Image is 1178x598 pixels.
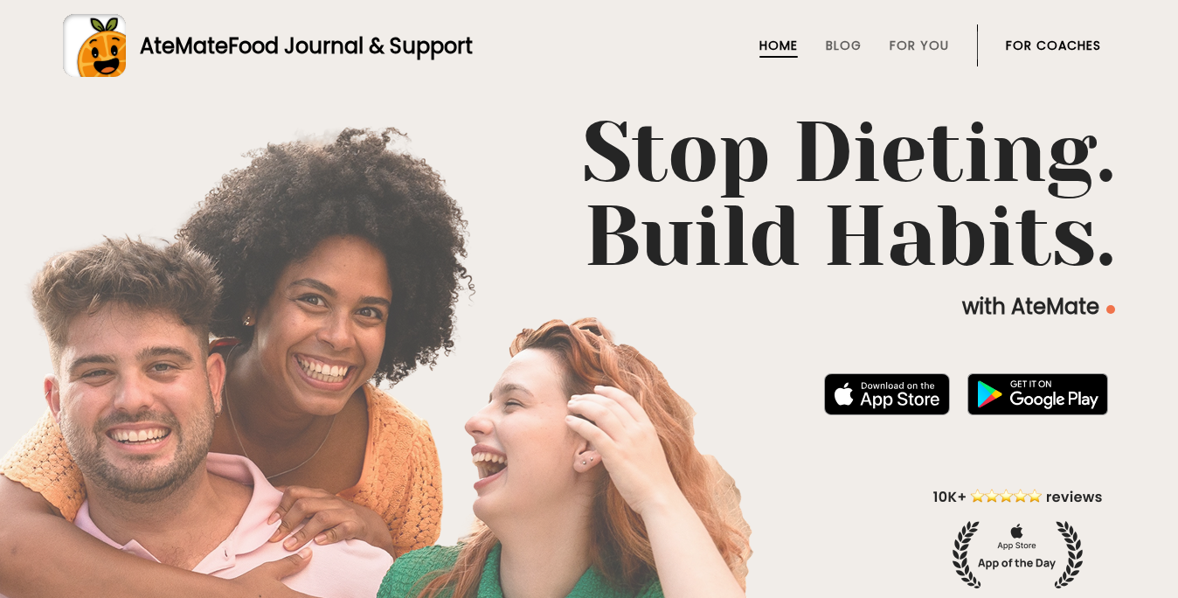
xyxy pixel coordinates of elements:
[1006,38,1101,52] a: For Coaches
[890,38,949,52] a: For You
[63,14,1115,77] a: AteMateFood Journal & Support
[63,293,1115,321] p: with AteMate
[826,38,862,52] a: Blog
[824,373,950,415] img: badge-download-apple.svg
[759,38,798,52] a: Home
[63,111,1115,279] h1: Stop Dieting. Build Habits.
[228,31,473,60] span: Food Journal & Support
[967,373,1108,415] img: badge-download-google.png
[126,31,473,61] div: AteMate
[920,486,1115,588] img: home-hero-appoftheday.png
